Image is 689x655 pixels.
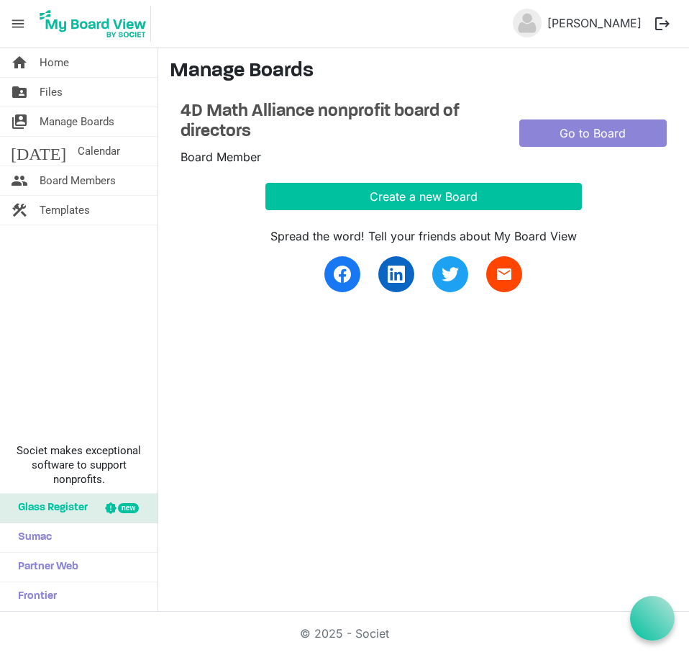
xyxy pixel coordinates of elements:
[519,119,667,147] a: Go to Board
[496,266,513,283] span: email
[181,150,261,164] span: Board Member
[513,9,542,37] img: no-profile-picture.svg
[442,266,459,283] img: twitter.svg
[118,503,139,513] div: new
[35,6,157,42] a: My Board View Logo
[647,9,677,39] button: logout
[6,443,151,487] span: Societ makes exceptional software to support nonprofits.
[11,196,28,225] span: construction
[11,107,28,136] span: switch_account
[170,60,677,84] h3: Manage Boards
[40,78,63,107] span: Files
[40,107,114,136] span: Manage Boards
[11,523,52,552] span: Sumac
[11,582,57,611] span: Frontier
[40,48,69,77] span: Home
[300,626,389,641] a: © 2025 - Societ
[11,166,28,195] span: people
[11,137,66,166] span: [DATE]
[388,266,405,283] img: linkedin.svg
[542,9,647,37] a: [PERSON_NAME]
[11,494,88,523] span: Glass Register
[265,183,583,210] button: Create a new Board
[78,137,120,166] span: Calendar
[40,166,116,195] span: Board Members
[35,6,151,42] img: My Board View Logo
[265,227,583,245] div: Spread the word! Tell your friends about My Board View
[40,196,90,225] span: Templates
[11,48,28,77] span: home
[334,266,351,283] img: facebook.svg
[11,553,78,582] span: Partner Web
[486,256,522,292] a: email
[181,101,498,143] a: 4D Math Alliance nonprofit board of directors
[11,78,28,107] span: folder_shared
[4,10,32,37] span: menu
